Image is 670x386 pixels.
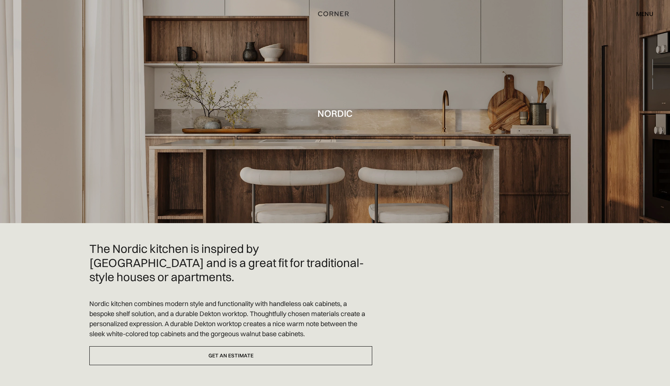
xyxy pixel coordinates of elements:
[89,299,372,339] p: Nordic kitchen combines modern style and functionality with handleless oak cabinets, a bespoke sh...
[629,7,653,20] div: menu
[318,108,352,118] h1: Nordic
[306,9,364,19] a: home
[89,346,372,365] a: Get an estimate
[89,242,372,284] h2: The Nordic kitchen is inspired by [GEOGRAPHIC_DATA] and is a great fit for traditional-style hous...
[636,11,653,17] div: menu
